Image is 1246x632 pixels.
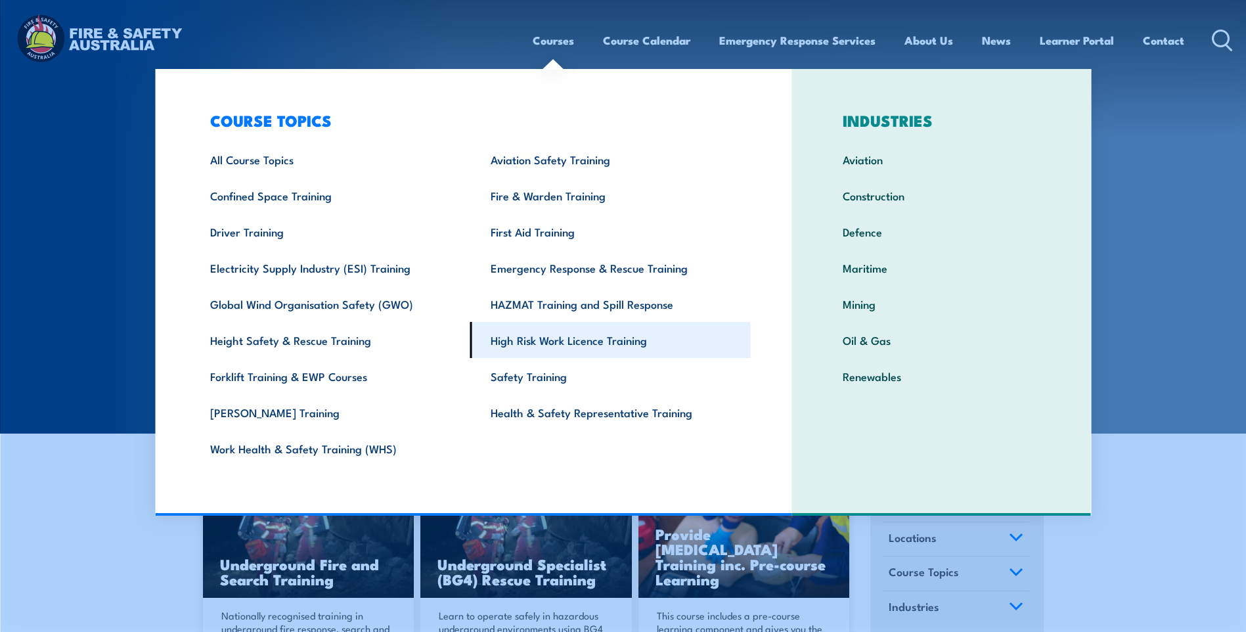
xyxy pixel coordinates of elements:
h3: Underground Specialist (BG4) Rescue Training [437,556,615,587]
a: About Us [904,23,953,58]
a: Aviation Safety Training [470,141,751,177]
a: Safety Training [470,358,751,394]
a: HAZMAT Training and Spill Response [470,286,751,322]
span: Industries [889,598,939,616]
a: Oil & Gas [822,322,1061,358]
a: Work Health & Safety Training (WHS) [190,430,470,466]
h3: INDUSTRIES [822,111,1061,129]
img: Underground mine rescue [203,480,414,598]
a: Course Topics [883,556,1029,591]
h3: Provide [MEDICAL_DATA] Training inc. Pre-course Learning [656,526,833,587]
a: Provide [MEDICAL_DATA] Training inc. Pre-course Learning [638,480,850,598]
a: All Course Topics [190,141,470,177]
a: Underground Specialist (BG4) Rescue Training [420,480,632,598]
a: Course Calendar [603,23,690,58]
span: Locations [889,529,937,547]
h3: COURSE TOPICS [190,111,751,129]
a: [PERSON_NAME] Training [190,394,470,430]
a: Forklift Training & EWP Courses [190,358,470,394]
a: Confined Space Training [190,177,470,214]
a: Courses [533,23,574,58]
a: High Risk Work Licence Training [470,322,751,358]
img: Low Voltage Rescue and Provide CPR [638,480,850,598]
a: Industries [883,591,1029,625]
a: Fire & Warden Training [470,177,751,214]
a: First Aid Training [470,214,751,250]
a: Learner Portal [1040,23,1114,58]
a: Driver Training [190,214,470,250]
a: Underground Fire and Search Training [203,480,414,598]
a: Aviation [822,141,1061,177]
a: Height Safety & Rescue Training [190,322,470,358]
a: Health & Safety Representative Training [470,394,751,430]
a: Electricity Supply Industry (ESI) Training [190,250,470,286]
h3: Underground Fire and Search Training [220,556,397,587]
a: Construction [822,177,1061,214]
a: Mining [822,286,1061,322]
a: Emergency Response Services [719,23,876,58]
img: Underground mine rescue [420,480,632,598]
a: Contact [1143,23,1184,58]
a: Locations [883,522,1029,556]
span: Course Topics [889,563,959,581]
a: Maritime [822,250,1061,286]
a: News [982,23,1011,58]
a: Global Wind Organisation Safety (GWO) [190,286,470,322]
a: Emergency Response & Rescue Training [470,250,751,286]
a: Defence [822,214,1061,250]
a: Renewables [822,358,1061,394]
